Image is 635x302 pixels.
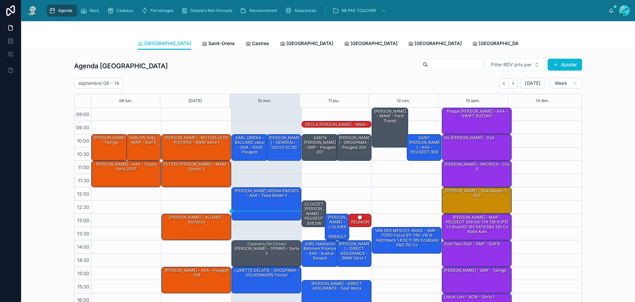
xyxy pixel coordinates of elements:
a: NE PAS TOUCHER [330,5,389,17]
span: Agenda [58,8,72,13]
a: Cadeaux [105,5,138,17]
div: [PERSON_NAME] - PACIFICA - clio 3 [443,161,511,172]
div: SABLON Sidjy - MAIF - Golf 5 [127,135,161,160]
span: 15:00 [76,271,91,276]
a: Saint-Orens [202,37,235,51]
div: [PERSON_NAME] AREMA ENEGIES - AXA - Tesla model y [233,188,301,199]
div: [PERSON_NAME] - MAAF - Ford transit [372,108,408,147]
div: PETTES [PERSON_NAME] - MAAF - Scenic 3 [162,161,231,187]
button: 08 lun. [119,94,132,107]
a: [GEOGRAPHIC_DATA] [344,37,398,51]
span: Cadeaux [116,8,133,13]
button: Next [509,78,518,89]
button: 13 sam. [466,94,480,107]
div: VAN DER MESCHT ANAIS - GMF - FORD Focus BY-760-JW III Hatchback 1.6 SCTi 16V EcoBoost S&S 150 cv [373,228,441,248]
div: [PERSON_NAME] - AXA - Toyota Yaris 2007 [92,161,161,187]
div: [PERSON_NAME] - twingo [93,135,127,146]
button: Select Button [485,58,545,71]
div: [PERSON_NAME] - GENERALI - VOLVO XC 60 [267,135,301,160]
button: 14 dim. [536,94,549,107]
span: 10:00 [75,138,91,144]
h2: septembre 08 – 14 [78,80,119,87]
span: 11:30 [76,178,91,183]
div: [PERSON_NAME] - twingo [92,135,127,160]
a: Recouvrement [238,5,282,17]
span: Saint-Orens [208,40,235,47]
button: 10 mer. [258,94,272,107]
div: SARL OMENA - BALLAND Jakar - AXA - 5008 Peugeot [232,135,268,160]
div: [PERSON_NAME] - Volkswagen T-Roc [442,188,511,213]
div: Listrat Leni - ACM - Série 1 [443,294,495,300]
div: ould yaou dalil - GMF - golf 6 [442,241,511,267]
div: [PERSON_NAME] - ALLIANZ - Scirocco [163,214,231,225]
span: Dossiers Non Envoyés [190,8,232,13]
div: [PERSON_NAME] - AXA - Toyota Yaris 2007 [93,161,160,172]
div: SARL Habitation Bâtiment Finance - AXA - Austral Renault [303,241,337,262]
div: PETTES [PERSON_NAME] - MAAF - Scenic 3 [163,161,231,172]
a: Castres [245,37,269,51]
span: 12:30 [75,204,91,210]
span: 09:00 [74,111,91,117]
div: [PERSON_NAME] - PACIFICA - clio 3 [442,161,511,187]
span: NE PAS TOUCHER [342,8,376,13]
div: [PERSON_NAME] - GENERALI - VOLVO XC 60 [268,135,301,151]
span: 09:30 [74,125,91,130]
span: [GEOGRAPHIC_DATA] [351,40,398,47]
span: [GEOGRAPHIC_DATA] [286,40,333,47]
div: CLOUZET [PERSON_NAME] - PEUGEOT 308 SW [303,201,325,226]
div: SAINT [PERSON_NAME] - AXA - PEUGEOT 308 [408,135,441,155]
span: [GEOGRAPHIC_DATA] [479,40,526,47]
div: SANTA [PERSON_NAME] - GMF - peugeot 207 [302,135,338,160]
div: Cojacariu De Circaci [PERSON_NAME] - SPRING - serie 5 [232,241,301,267]
div: [PERSON_NAME] - MUTUELLE DE POITIERS - BMW serie 1 [162,135,231,160]
div: [PERSON_NAME] - L'OLIVIER - RENAULT Clio EZ-015-YJ IV 5 Portes Phase 2 1.5 dCi FAP Energy eco2 S&... [326,214,349,278]
div: 🕒 RÉUNION - - [349,214,371,227]
button: 11 jeu. [328,94,340,107]
span: 10:30 [75,151,91,157]
div: [PERSON_NAME] - MAAF - Ford transit [373,108,407,124]
span: [GEOGRAPHIC_DATA] [415,40,462,47]
div: Plaque [PERSON_NAME] - AXA - SWIFT SUZUKY [442,108,511,134]
span: 12:00 [75,191,91,197]
span: 15:30 [76,284,91,289]
div: [PERSON_NAME] - GROUPAMA - Peugeot 206 [338,135,371,151]
div: [PERSON_NAME] - Volkswagen T-Roc [443,188,511,199]
div: Vie [PERSON_NAME] - Ds3 [443,135,495,141]
a: [GEOGRAPHIC_DATA] [472,37,526,51]
div: DECLA [PERSON_NAME] - MMA - classe A [303,122,371,133]
span: Assurances [294,8,316,13]
span: Recouvrement [249,8,277,13]
span: Filter RDV pris par [491,61,531,68]
div: DECLA [PERSON_NAME] - MMA - classe A [302,121,371,128]
button: [DATE] [189,94,202,107]
div: [PERSON_NAME] - DIRECT ASSURANCE - BMW série 1 [337,241,371,267]
img: App logo [26,5,38,16]
div: [PERSON_NAME] - L'OLIVIER - RENAULT Clio EZ-015-YJ IV 5 Portes Phase 2 1.5 dCi FAP Energy eco2 S&... [325,214,349,240]
div: [PERSON_NAME] - GMF - twingo [443,268,507,273]
a: Assurances [283,5,321,17]
button: Week [550,78,582,89]
div: [PERSON_NAME] - MAIF - PEUGEOT 308 GG-174-DB III (P5) 1.5 BlueHDi 16V EAT8 S&S 130 cv Boîte auto [442,214,511,240]
button: 12 ven. [397,94,410,107]
div: SANTA [PERSON_NAME] - GMF - peugeot 207 [303,135,337,155]
div: ould yaou dalil - GMF - golf 6 [443,241,500,247]
a: Parrainages [139,5,178,17]
span: Week [555,80,567,86]
div: [PERSON_NAME] - AXA - Peugeot 208 [162,267,231,293]
span: 13:00 [75,217,91,223]
div: [PERSON_NAME] - DIRECT ASSURANCE - BMW série 1 [338,241,371,262]
div: [PERSON_NAME] - GMF - twingo [442,267,511,293]
div: Plaque [PERSON_NAME] - AXA - SWIFT SUZUKY [443,108,511,119]
span: 14:00 [75,244,91,250]
a: [GEOGRAPHIC_DATA] [138,37,191,50]
div: Vie [PERSON_NAME] - Ds3 [442,135,511,160]
span: Castres [252,40,269,47]
a: Agenda [47,5,77,17]
button: Ajouter [548,59,582,71]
